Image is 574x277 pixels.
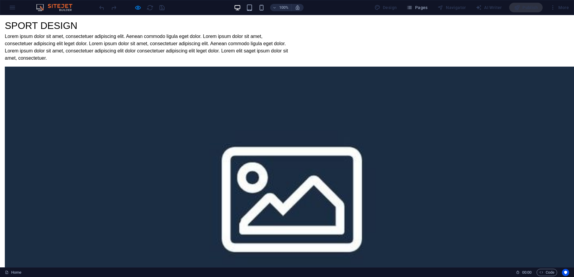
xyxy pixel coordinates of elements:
[5,18,289,47] p: Lorem ipsum dolor sit amet, consectetuer adipiscing elit. Aenean commodo ligula eget dolor. Lorem...
[406,5,427,11] span: Pages
[516,269,532,276] h6: Session time
[537,269,557,276] button: Code
[526,270,527,275] span: :
[279,4,289,11] h6: 100%
[35,4,80,11] img: Editor Logo
[295,5,300,10] i: On resize automatically adjust zoom level to fit chosen device.
[539,269,554,276] span: Code
[562,269,569,276] button: Usercentrics
[5,3,289,18] h2: SPORT DESIGN
[404,3,430,12] button: Pages
[270,4,292,11] button: 100%
[5,269,21,276] a: Click to cancel selection. Double-click to open Pages
[522,269,531,276] span: 00 00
